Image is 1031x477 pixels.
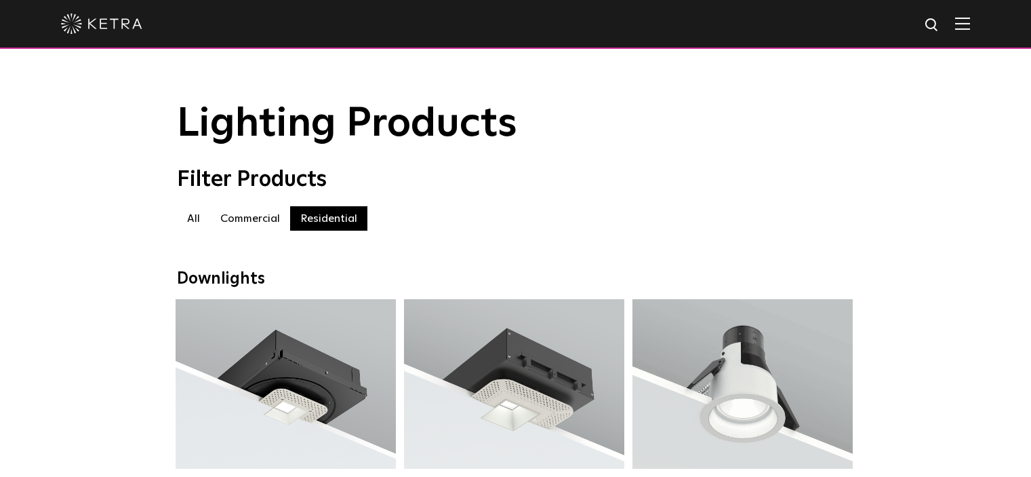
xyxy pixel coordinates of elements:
[177,206,210,231] label: All
[177,167,855,193] div: Filter Products
[924,17,941,34] img: search icon
[61,14,142,34] img: ketra-logo-2019-white
[290,206,367,231] label: Residential
[177,104,517,145] span: Lighting Products
[955,17,970,30] img: Hamburger%20Nav.svg
[210,206,290,231] label: Commercial
[177,269,855,289] div: Downlights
